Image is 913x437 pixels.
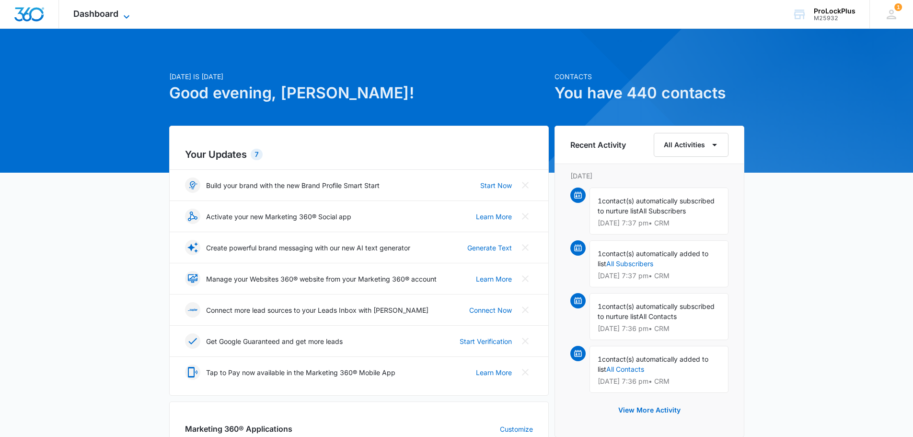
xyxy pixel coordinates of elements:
[518,365,533,380] button: Close
[518,209,533,224] button: Close
[894,3,902,11] span: 1
[606,365,644,373] a: All Contacts
[654,133,728,157] button: All Activities
[639,207,686,215] span: All Subscribers
[518,240,533,255] button: Close
[598,378,720,385] p: [DATE] 7:36 pm • CRM
[555,71,744,82] p: Contacts
[598,302,715,320] span: contact(s) automatically subscribed to nurture list
[555,82,744,105] h1: You have 440 contacts
[185,423,292,435] h2: Marketing 360® Applications
[639,312,677,320] span: All Contacts
[814,7,855,15] div: account name
[206,212,351,222] p: Activate your new Marketing 360® Social app
[598,302,602,310] span: 1
[476,274,512,284] a: Learn More
[206,243,410,253] p: Create powerful brand messaging with our new AI text generator
[598,249,602,258] span: 1
[570,139,626,151] h6: Recent Activity
[480,180,512,190] a: Start Now
[609,399,690,422] button: View More Activity
[518,177,533,193] button: Close
[169,71,549,82] p: [DATE] is [DATE]
[206,305,428,315] p: Connect more lead sources to your Leads Inbox with [PERSON_NAME]
[460,336,512,346] a: Start Verification
[518,302,533,318] button: Close
[476,367,512,378] a: Learn More
[169,82,549,105] h1: Good evening, [PERSON_NAME]!
[518,271,533,286] button: Close
[598,197,602,205] span: 1
[500,424,533,434] a: Customize
[251,149,263,160] div: 7
[814,15,855,22] div: account id
[185,147,533,162] h2: Your Updates
[476,212,512,222] a: Learn More
[469,305,512,315] a: Connect Now
[570,171,728,181] p: [DATE]
[206,274,437,284] p: Manage your Websites 360® website from your Marketing 360® account
[606,260,653,268] a: All Subscribers
[206,367,395,378] p: Tap to Pay now available in the Marketing 360® Mobile App
[598,325,720,332] p: [DATE] 7:36 pm • CRM
[598,355,708,373] span: contact(s) automatically added to list
[598,272,720,279] p: [DATE] 7:37 pm • CRM
[206,336,343,346] p: Get Google Guaranteed and get more leads
[598,249,708,268] span: contact(s) automatically added to list
[518,333,533,349] button: Close
[206,180,380,190] p: Build your brand with the new Brand Profile Smart Start
[467,243,512,253] a: Generate Text
[894,3,902,11] div: notifications count
[73,9,118,19] span: Dashboard
[598,197,715,215] span: contact(s) automatically subscribed to nurture list
[598,220,720,226] p: [DATE] 7:37 pm • CRM
[598,355,602,363] span: 1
